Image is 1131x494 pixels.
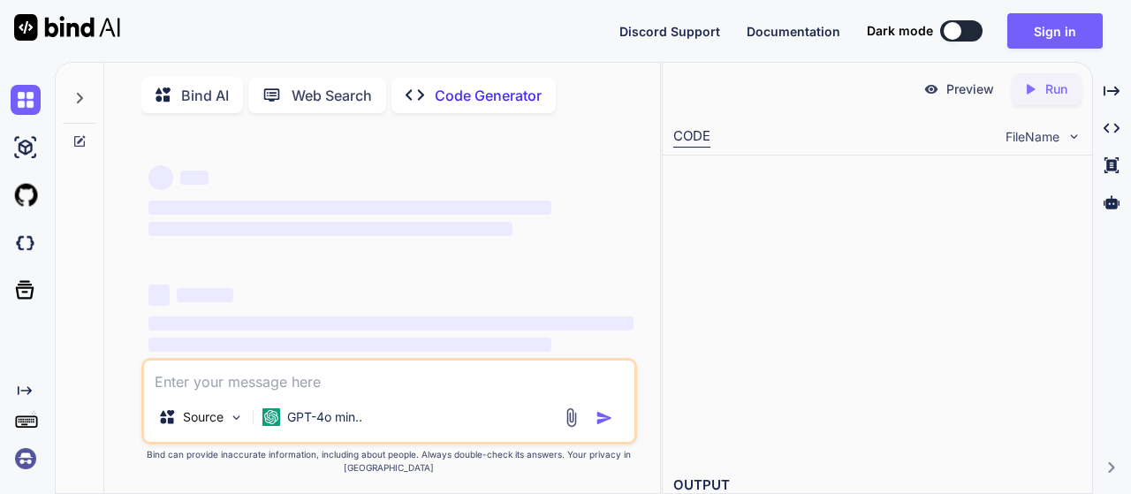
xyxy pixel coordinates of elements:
[287,408,362,426] p: GPT-4o min..
[1045,80,1067,98] p: Run
[229,410,244,425] img: Pick Models
[14,14,120,41] img: Bind AI
[141,448,638,475] p: Bind can provide inaccurate information, including about people. Always double-check its answers....
[148,222,512,236] span: ‌
[11,444,41,474] img: signin
[561,407,581,428] img: attachment
[292,85,372,106] p: Web Search
[11,228,41,258] img: darkCloudIdeIcon
[946,80,994,98] p: Preview
[596,409,613,427] img: icon
[11,133,41,163] img: ai-studio
[11,180,41,210] img: githubLight
[183,408,224,426] p: Source
[1066,129,1082,144] img: chevron down
[673,126,710,148] div: CODE
[181,85,229,106] p: Bind AI
[1007,13,1103,49] button: Sign in
[180,171,209,185] span: ‌
[747,24,840,39] span: Documentation
[148,338,551,352] span: ‌
[148,285,170,306] span: ‌
[177,288,233,302] span: ‌
[148,165,173,190] span: ‌
[11,85,41,115] img: chat
[148,316,634,331] span: ‌
[435,85,542,106] p: Code Generator
[619,24,720,39] span: Discord Support
[867,22,933,40] span: Dark mode
[923,81,939,97] img: preview
[1006,128,1059,146] span: FileName
[619,22,720,41] button: Discord Support
[747,22,840,41] button: Documentation
[148,201,551,215] span: ‌
[262,408,280,426] img: GPT-4o mini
